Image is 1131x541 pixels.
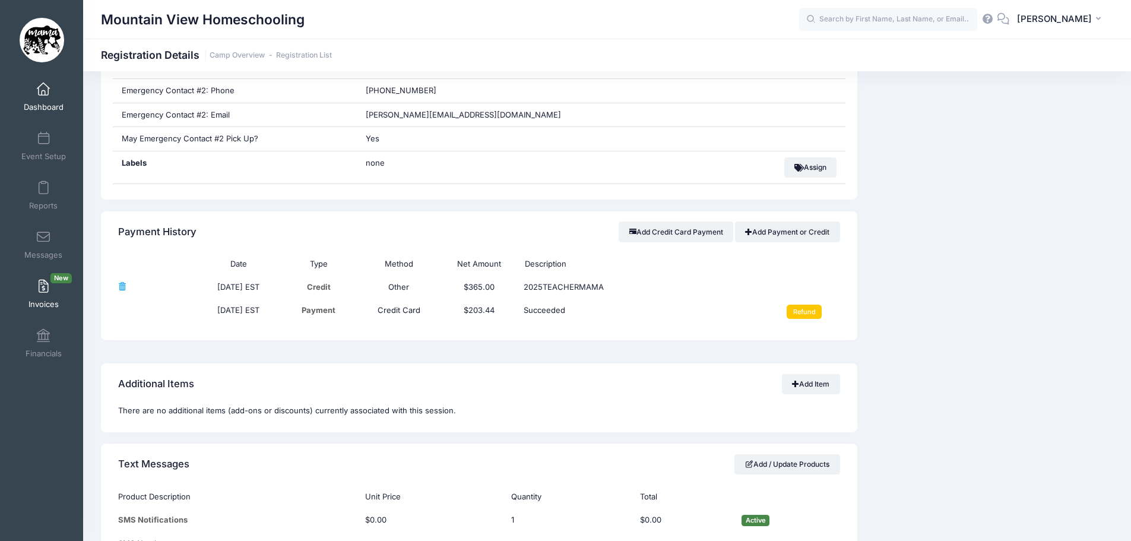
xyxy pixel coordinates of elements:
img: Mountain View Homeschooling [20,18,64,62]
div: May Emergency Contact #2 Pick Up? [113,127,357,151]
a: Add Payment or Credit [735,222,840,242]
a: Camp Overview [210,51,265,60]
td: $203.44 [439,299,519,325]
h4: Additional Items [118,368,194,401]
span: [PERSON_NAME][EMAIL_ADDRESS][DOMAIN_NAME] [366,110,561,119]
div: Click Pencil to edit... [511,514,529,526]
td: Credit [278,276,359,299]
a: Financials [15,322,72,364]
span: Active [742,515,769,526]
a: Event Setup [15,125,72,167]
span: [PERSON_NAME] [1017,12,1092,26]
a: Registration List [276,51,332,60]
div: Emergency Contact #2: Email [113,103,357,127]
th: Net Amount [439,253,519,276]
div: There are no additional items (add-ons or discounts) currently associated with this session. [101,405,857,432]
span: Yes [366,134,379,143]
td: Other [359,276,439,299]
h1: Mountain View Homeschooling [101,6,305,33]
button: Add Credit Card Payment [619,222,733,242]
span: [PHONE_NUMBER] [366,86,436,95]
td: Payment [278,299,359,325]
a: Messages [15,224,72,265]
input: Refund [787,305,822,319]
th: Description [519,253,759,276]
td: 2025TEACHERMAMA [519,276,759,299]
span: Reports [29,201,58,211]
a: Reports [15,175,72,216]
th: Total [634,485,736,508]
button: [PERSON_NAME] [1009,6,1113,33]
td: Credit Card [359,299,439,325]
td: Succeeded [519,299,759,325]
th: Product Description [118,485,359,508]
td: SMS Notifications [118,508,359,532]
div: Labels [113,151,357,184]
td: $365.00 [439,276,519,299]
a: Add / Update Products [734,454,840,474]
span: Messages [24,250,62,260]
a: Dashboard [15,76,72,118]
input: Search by First Name, Last Name, or Email... [799,8,977,31]
h4: Text Messages [118,448,189,482]
td: $0.00 [634,508,736,532]
span: Dashboard [24,102,64,112]
a: Add Item [782,374,840,394]
th: Type [278,253,359,276]
th: Date [198,253,278,276]
h4: Payment History [118,215,197,249]
span: New [50,273,72,283]
th: Quantity [505,485,634,508]
div: Emergency Contact #2: Phone [113,79,357,103]
span: Financials [26,349,62,359]
td: [DATE] EST [198,276,278,299]
th: Method [359,253,439,276]
span: Event Setup [21,151,66,162]
span: none [366,157,514,169]
span: Invoices [28,299,59,309]
button: Assign [784,157,837,178]
a: InvoicesNew [15,273,72,315]
td: [DATE] EST [198,299,278,325]
th: Unit Price [360,485,505,508]
h1: Registration Details [101,49,332,61]
td: $0.00 [360,508,505,532]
